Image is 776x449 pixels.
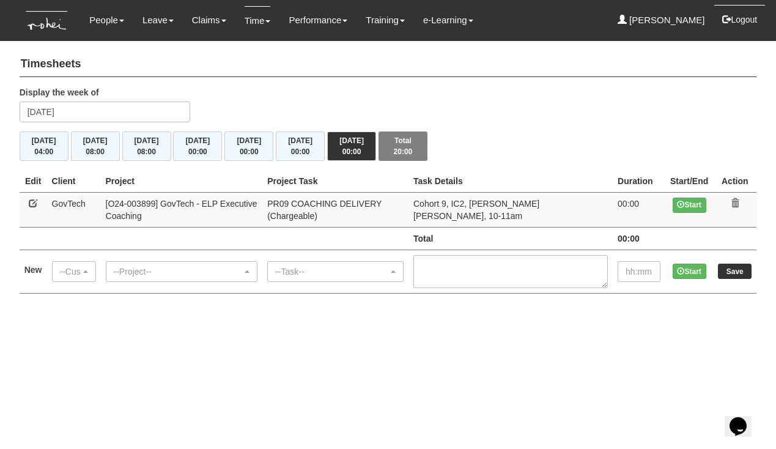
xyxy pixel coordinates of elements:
b: Total [413,234,433,243]
span: 00:00 [188,147,207,156]
a: Leave [142,6,174,34]
label: Display the week of [20,86,99,98]
span: 00:00 [240,147,259,156]
td: Cohort 9, IC2, [PERSON_NAME] [PERSON_NAME], 10-11am [408,192,613,227]
span: 04:00 [34,147,53,156]
td: 00:00 [613,192,665,227]
th: Action [713,170,756,193]
th: Project [101,170,263,193]
button: [DATE]00:00 [224,132,273,161]
iframe: chat widget [725,400,764,437]
th: Client [47,170,101,193]
h4: Timesheets [20,52,757,77]
a: Claims [192,6,226,34]
input: hh:mm [618,261,660,282]
td: GovTech [47,192,101,227]
a: Performance [289,6,347,34]
td: 00:00 [613,227,665,250]
button: --Task-- [267,261,404,282]
th: Project Task [262,170,408,193]
button: [DATE]00:00 [327,132,376,161]
button: --Project-- [106,261,258,282]
button: [DATE]00:00 [173,132,222,161]
th: Task Details [408,170,613,193]
a: People [89,6,124,34]
span: 00:00 [342,147,361,156]
th: Edit [20,170,47,193]
a: e-Learning [423,6,473,34]
div: Timesheet Week Summary [20,132,757,161]
span: 08:00 [86,147,105,156]
a: [PERSON_NAME] [618,6,705,34]
span: 20:00 [394,147,413,156]
label: New [24,264,42,276]
th: Start/End [665,170,713,193]
a: Training [366,6,405,34]
span: 00:00 [291,147,310,156]
div: --Project-- [114,265,243,278]
a: Time [245,6,271,35]
button: [DATE]08:00 [71,132,120,161]
input: Save [718,264,752,279]
button: [DATE]08:00 [122,132,171,161]
button: Total20:00 [379,132,427,161]
button: --Customer-- [52,261,96,282]
button: [DATE]00:00 [276,132,325,161]
td: PR09 COACHING DELIVERY (Chargeable) [262,192,408,227]
button: [DATE]04:00 [20,132,68,161]
div: --Task-- [275,265,388,278]
button: Logout [714,5,766,34]
span: 08:00 [137,147,156,156]
div: --Customer-- [60,265,81,278]
button: Start [673,198,706,213]
td: [O24-003899] GovTech - ELP Executive Coaching [101,192,263,227]
th: Duration [613,170,665,193]
button: Start [673,264,706,279]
